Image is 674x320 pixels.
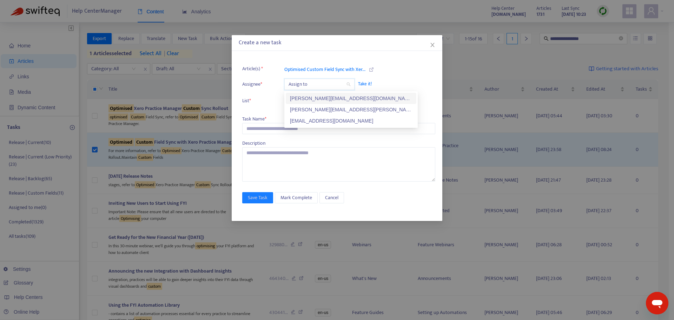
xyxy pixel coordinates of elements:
[286,93,416,104] div: kelly.sofia@fyi.app
[242,115,435,123] div: Task Name
[325,194,338,202] span: Cancel
[429,41,436,49] button: Close
[242,97,267,105] span: List
[284,65,365,73] span: Optimised Custom Field Sync with Xer...
[290,117,412,125] div: [EMAIL_ADDRESS][DOMAIN_NAME]
[290,106,412,113] div: [PERSON_NAME][EMAIL_ADDRESS][PERSON_NAME][DOMAIN_NAME]
[646,292,668,314] iframe: Button to launch messaging window
[319,192,344,203] button: Cancel
[242,65,267,73] span: Article(s)
[290,94,412,102] div: [PERSON_NAME][EMAIL_ADDRESS][DOMAIN_NAME]
[242,192,273,203] button: Save Task
[242,139,265,147] span: Description
[430,42,435,48] span: close
[358,80,428,87] span: Take it!
[275,192,318,203] button: Mark Complete
[280,194,312,202] span: Mark Complete
[242,80,267,88] span: Assignee
[346,82,351,86] span: search
[239,39,435,47] div: Create a new task
[286,115,416,126] div: zendesk.checker@fyidocs.com
[286,104,416,115] div: robyn.cowe@fyi.app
